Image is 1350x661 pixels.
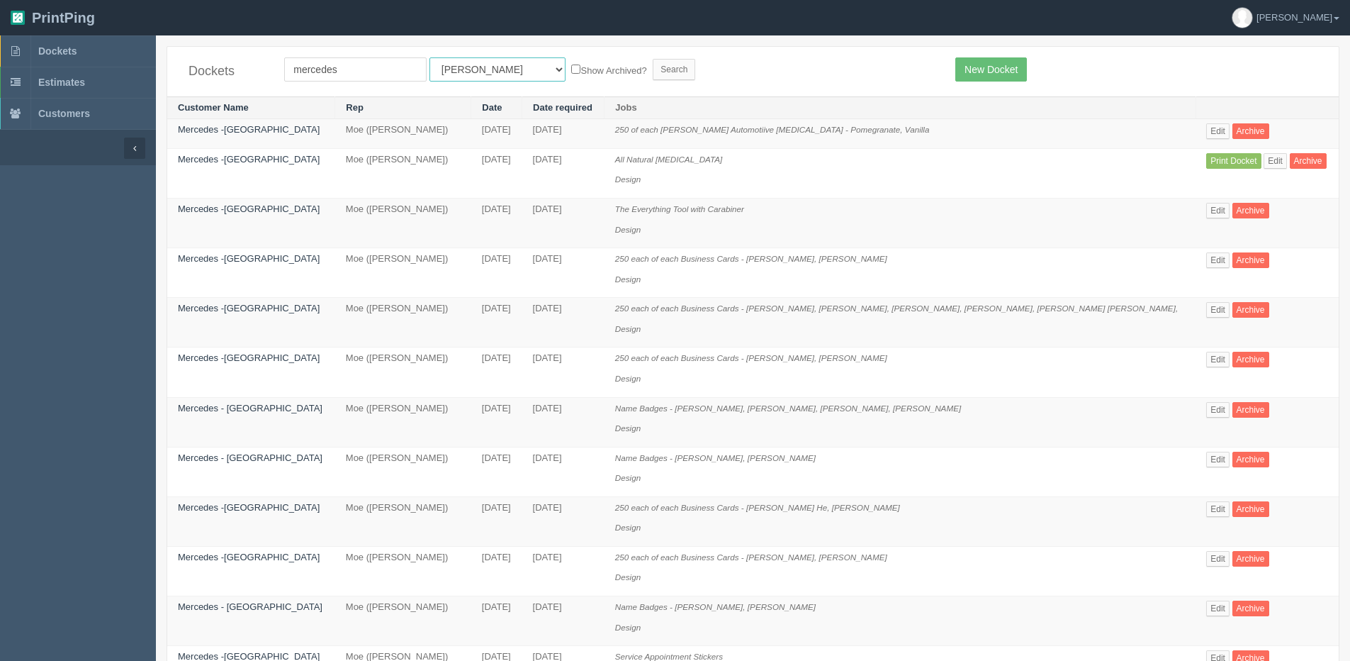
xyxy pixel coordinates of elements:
td: [DATE] [522,148,604,198]
th: Jobs [604,96,1196,119]
a: Mercedes - [GEOGRAPHIC_DATA] [178,452,322,463]
a: Edit [1206,302,1230,318]
i: The Everything Tool with Carabiner [615,204,744,213]
a: Mercedes -[GEOGRAPHIC_DATA] [178,552,320,562]
a: Date required [533,102,592,113]
td: [DATE] [471,248,522,298]
td: [DATE] [522,496,604,546]
a: Archive [1232,501,1269,517]
i: Design [615,572,641,582]
a: Edit [1206,402,1230,418]
i: Design [615,225,641,234]
a: Customer Name [178,102,249,113]
i: 250 each of each Business Cards - [PERSON_NAME] He, [PERSON_NAME] [615,503,900,512]
td: [DATE] [522,199,604,248]
a: Mercedes -[GEOGRAPHIC_DATA] [178,253,320,264]
td: [DATE] [471,596,522,646]
span: Estimates [38,77,85,88]
a: New Docket [955,57,1027,82]
span: Customers [38,108,90,119]
i: Design [615,374,641,383]
input: Show Archived? [571,65,580,74]
td: Moe ([PERSON_NAME]) [335,447,471,496]
td: [DATE] [522,298,604,348]
a: Edit [1264,153,1287,169]
a: Archive [1232,551,1269,567]
i: Name Badges - [PERSON_NAME], [PERSON_NAME] [615,453,816,462]
a: Edit [1206,452,1230,467]
td: Moe ([PERSON_NAME]) [335,119,471,149]
a: Mercedes -[GEOGRAPHIC_DATA] [178,154,320,165]
a: Archive [1290,153,1327,169]
i: Name Badges - [PERSON_NAME], [PERSON_NAME], [PERSON_NAME], [PERSON_NAME] [615,404,961,413]
img: logo-3e63b451c926e2ac314895c53de4908e5d424f24456219fb08d385ab2e579770.png [11,11,25,25]
td: [DATE] [522,596,604,646]
td: Moe ([PERSON_NAME]) [335,397,471,447]
h4: Dockets [189,65,263,79]
td: [DATE] [522,546,604,596]
td: [DATE] [522,348,604,397]
a: Archive [1232,302,1269,318]
input: Search [653,59,695,80]
td: [DATE] [471,496,522,546]
td: [DATE] [471,148,522,198]
td: [DATE] [471,348,522,397]
a: Archive [1232,352,1269,367]
a: Archive [1232,402,1269,418]
a: Mercedes -[GEOGRAPHIC_DATA] [178,303,320,313]
a: Edit [1206,501,1230,517]
i: 250 of each [PERSON_NAME] Automotiive [MEDICAL_DATA] - Pomegranate, Vanilla [615,125,930,134]
a: Edit [1206,551,1230,567]
td: Moe ([PERSON_NAME]) [335,298,471,348]
a: Archive [1232,601,1269,616]
a: Archive [1232,203,1269,218]
td: [DATE] [522,397,604,447]
i: Service Appointment Stickers [615,652,723,661]
a: Edit [1206,252,1230,268]
a: Mercedes -[GEOGRAPHIC_DATA] [178,204,320,214]
span: Dockets [38,45,77,57]
a: Mercedes - [GEOGRAPHIC_DATA] [178,403,322,413]
a: Edit [1206,203,1230,218]
td: [DATE] [471,119,522,149]
a: Rep [346,102,364,113]
td: [DATE] [471,397,522,447]
i: Design [615,274,641,284]
td: Moe ([PERSON_NAME]) [335,596,471,646]
img: avatar_default-7531ab5dedf162e01f1e0bb0964e6a185e93c5c22dfe317fb01d7f8cd2b1632c.jpg [1232,8,1252,28]
a: Edit [1206,352,1230,367]
i: Design [615,324,641,333]
i: Design [615,174,641,184]
td: Moe ([PERSON_NAME]) [335,148,471,198]
td: Moe ([PERSON_NAME]) [335,248,471,298]
td: [DATE] [471,546,522,596]
td: [DATE] [522,248,604,298]
a: Archive [1232,452,1269,467]
td: Moe ([PERSON_NAME]) [335,496,471,546]
i: All Natural [MEDICAL_DATA] [615,155,723,164]
i: 250 each of each Business Cards - [PERSON_NAME], [PERSON_NAME] [615,353,887,362]
a: Mercedes - [GEOGRAPHIC_DATA] [178,601,322,612]
a: Mercedes -[GEOGRAPHIC_DATA] [178,502,320,513]
a: Mercedes -[GEOGRAPHIC_DATA] [178,352,320,363]
i: 250 each of each Business Cards - [PERSON_NAME], [PERSON_NAME] [615,552,887,562]
a: Print Docket [1206,153,1261,169]
td: [DATE] [471,447,522,496]
i: Name Badges - [PERSON_NAME], [PERSON_NAME] [615,602,816,611]
td: Moe ([PERSON_NAME]) [335,348,471,397]
td: [DATE] [471,298,522,348]
i: 250 each of each Business Cards - [PERSON_NAME], [PERSON_NAME] [615,254,887,263]
a: Mercedes -[GEOGRAPHIC_DATA] [178,124,320,135]
i: Design [615,523,641,532]
td: [DATE] [471,199,522,248]
a: Edit [1206,123,1230,139]
i: Design [615,623,641,632]
a: Archive [1232,123,1269,139]
td: Moe ([PERSON_NAME]) [335,546,471,596]
i: 250 each of each Business Cards - [PERSON_NAME], [PERSON_NAME], [PERSON_NAME], [PERSON_NAME], [PE... [615,304,1178,313]
input: Customer Name [284,57,427,82]
a: Archive [1232,252,1269,268]
a: Date [482,102,502,113]
label: Show Archived? [571,62,646,78]
td: Moe ([PERSON_NAME]) [335,199,471,248]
